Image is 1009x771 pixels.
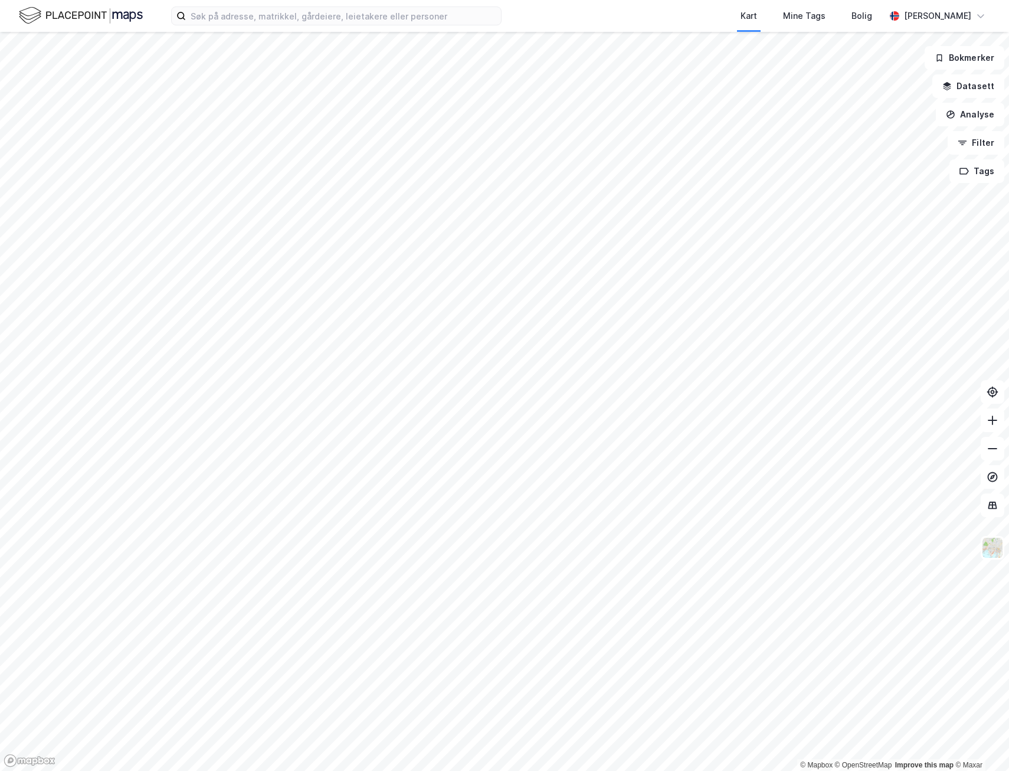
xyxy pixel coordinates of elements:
[936,103,1004,126] button: Analyse
[950,714,1009,771] iframe: Chat Widget
[800,761,833,769] a: Mapbox
[895,761,954,769] a: Improve this map
[741,9,757,23] div: Kart
[932,74,1004,98] button: Datasett
[949,159,1004,183] button: Tags
[835,761,892,769] a: OpenStreetMap
[851,9,872,23] div: Bolig
[19,5,143,26] img: logo.f888ab2527a4732fd821a326f86c7f29.svg
[186,7,501,25] input: Søk på adresse, matrikkel, gårdeiere, leietakere eller personer
[948,131,1004,155] button: Filter
[4,754,55,767] a: Mapbox homepage
[783,9,825,23] div: Mine Tags
[981,537,1004,559] img: Z
[925,46,1004,70] button: Bokmerker
[904,9,971,23] div: [PERSON_NAME]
